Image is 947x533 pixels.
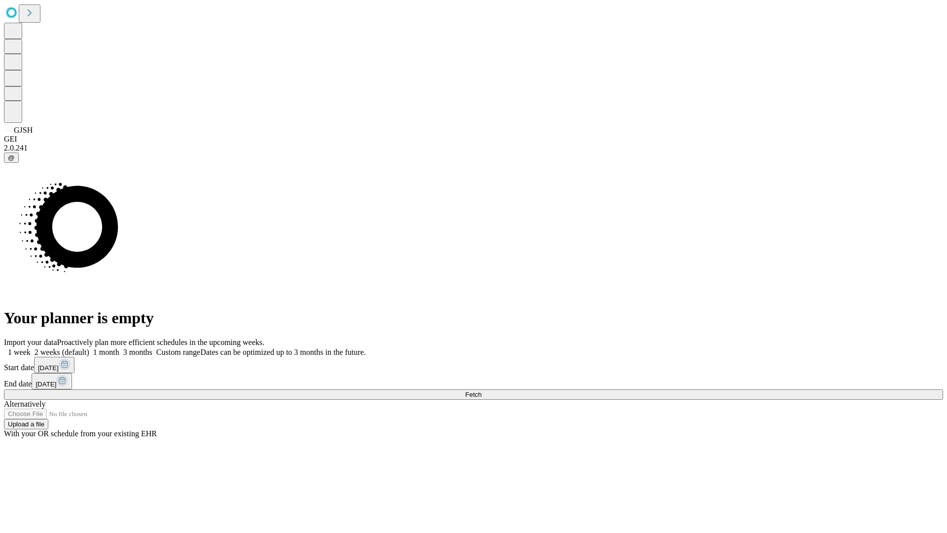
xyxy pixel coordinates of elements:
span: Import your data [4,338,57,346]
div: End date [4,373,943,389]
button: [DATE] [32,373,72,389]
span: 1 month [93,348,119,356]
span: Custom range [156,348,200,356]
div: GEI [4,135,943,144]
span: Fetch [465,391,481,398]
span: Alternatively [4,400,45,408]
span: 2 weeks (default) [35,348,89,356]
button: [DATE] [34,357,74,373]
button: @ [4,152,19,163]
span: 1 week [8,348,31,356]
button: Fetch [4,389,943,400]
span: @ [8,154,15,161]
span: [DATE] [38,364,59,372]
span: [DATE] [36,381,56,388]
span: With your OR schedule from your existing EHR [4,429,157,438]
h1: Your planner is empty [4,309,943,327]
span: Proactively plan more efficient schedules in the upcoming weeks. [57,338,264,346]
span: 3 months [123,348,152,356]
span: Dates can be optimized up to 3 months in the future. [200,348,365,356]
button: Upload a file [4,419,48,429]
span: GJSH [14,126,33,134]
div: Start date [4,357,943,373]
div: 2.0.241 [4,144,943,152]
